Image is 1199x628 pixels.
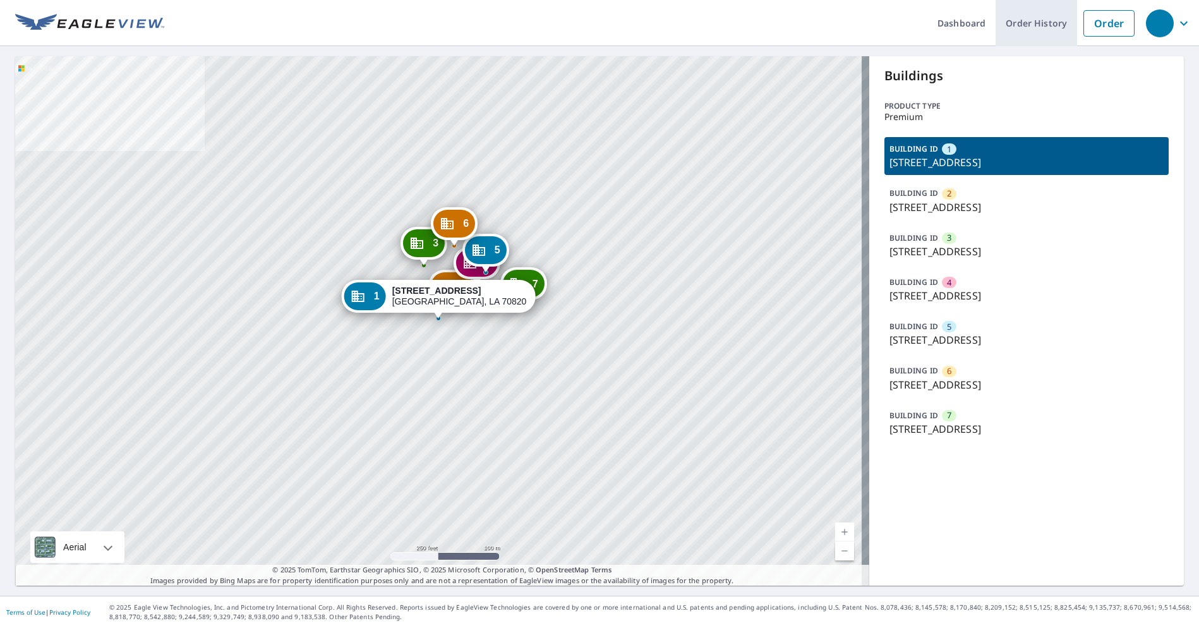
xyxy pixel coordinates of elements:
[947,188,951,200] span: 2
[109,603,1193,622] p: © 2025 Eagle View Technologies, Inc. and Pictometry International Corp. All Rights Reserved. Repo...
[431,207,478,246] div: Dropped pin, building 6, Commercial property, 550 Ben Hur Rd Baton Rouge, LA 70820
[392,286,527,307] div: [GEOGRAPHIC_DATA], LA 70820
[889,200,1164,215] p: [STREET_ADDRESS]
[889,365,938,376] p: BUILDING ID
[889,244,1164,259] p: [STREET_ADDRESS]
[889,277,938,287] p: BUILDING ID
[947,232,951,244] span: 3
[462,234,509,273] div: Dropped pin, building 5, Commercial property, 550 Ben Hur Rd Baton Rouge, LA 70820
[884,112,1169,122] p: Premium
[947,409,951,421] span: 7
[15,14,164,33] img: EV Logo
[947,143,951,155] span: 1
[342,280,536,319] div: Dropped pin, building 1, Commercial property, 550 Ben Hur Rd Baton Rouge, LA 70820
[401,227,447,266] div: Dropped pin, building 3, Commercial property, 550 Ben Hur Rd Baton Rouge, LA 70820
[500,267,547,306] div: Dropped pin, building 7, Commercial property, 550 Ben Hur Rd Baton Rouge, LA 70820
[463,219,469,228] span: 6
[884,100,1169,112] p: Product type
[6,608,45,617] a: Terms of Use
[533,279,538,289] span: 7
[947,365,951,377] span: 6
[374,291,380,301] span: 1
[889,288,1164,303] p: [STREET_ADDRESS]
[889,321,938,332] p: BUILDING ID
[1083,10,1135,37] a: Order
[433,238,438,248] span: 3
[59,531,90,563] div: Aerial
[835,541,854,560] a: Current Level 17, Zoom Out
[889,421,1164,437] p: [STREET_ADDRESS]
[889,143,938,154] p: BUILDING ID
[536,565,589,574] a: OpenStreetMap
[889,232,938,243] p: BUILDING ID
[884,66,1169,85] p: Buildings
[889,332,1164,347] p: [STREET_ADDRESS]
[15,565,869,586] p: Images provided by Bing Maps are for property identification purposes only and are not a represen...
[428,270,475,309] div: Dropped pin, building 2, Commercial property, 550 Ben Hur Rd Baton Rouge, LA 70820
[591,565,612,574] a: Terms
[889,155,1164,170] p: [STREET_ADDRESS]
[454,246,500,286] div: Dropped pin, building 4, Commercial property, 550 Ben Hur Rd Baton Rouge, LA 70820
[495,245,500,255] span: 5
[889,188,938,198] p: BUILDING ID
[947,277,951,289] span: 4
[889,410,938,421] p: BUILDING ID
[392,286,481,296] strong: [STREET_ADDRESS]
[49,608,90,617] a: Privacy Policy
[889,377,1164,392] p: [STREET_ADDRESS]
[835,522,854,541] a: Current Level 17, Zoom In
[947,321,951,333] span: 5
[30,531,124,563] div: Aerial
[6,608,90,616] p: |
[272,565,612,576] span: © 2025 TomTom, Earthstar Geographics SIO, © 2025 Microsoft Corporation, ©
